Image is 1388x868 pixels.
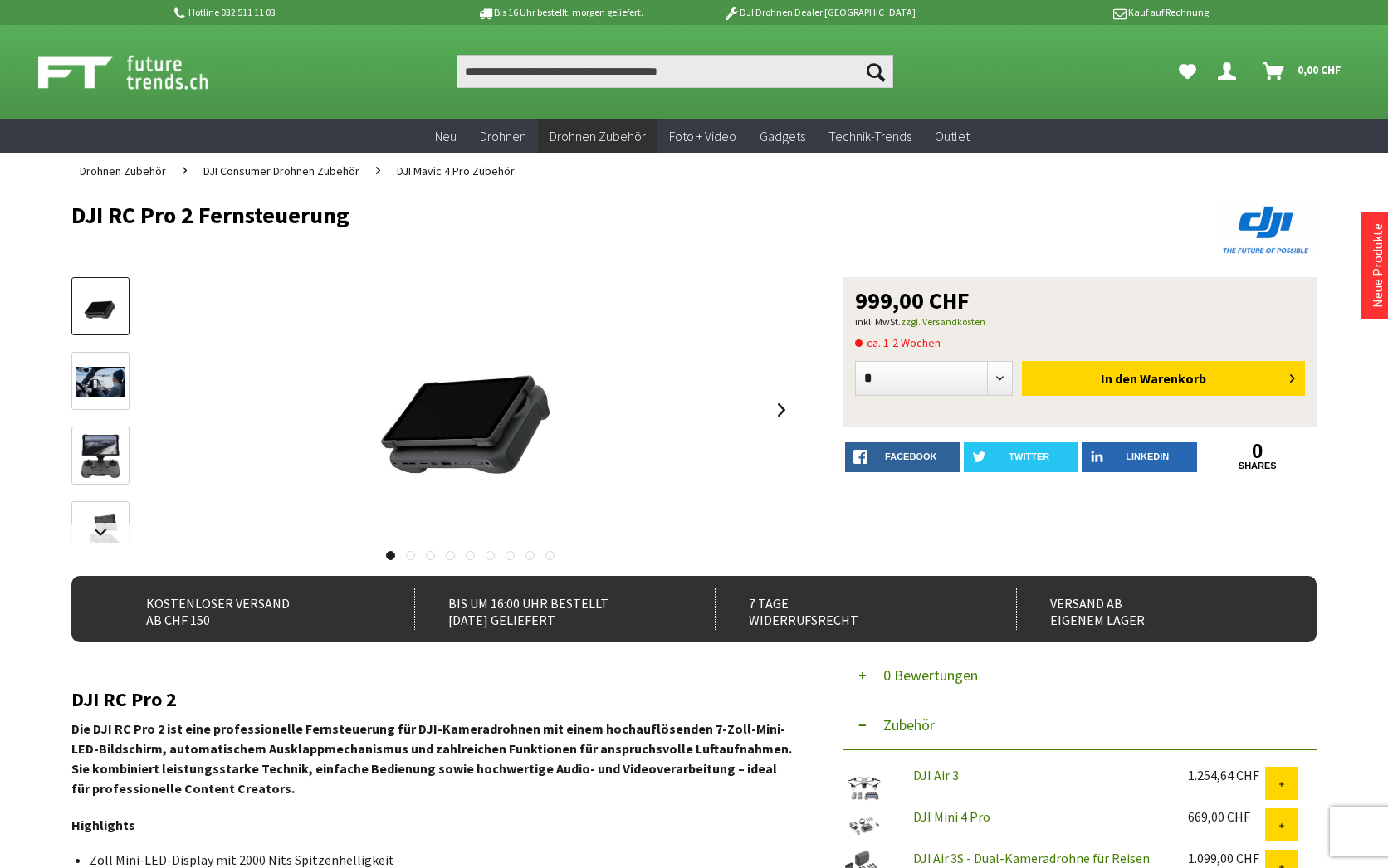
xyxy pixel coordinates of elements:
a: DJI Mini 4 Pro [913,808,990,825]
div: 1.099,00 CHF [1188,850,1265,866]
span: 999,00 CHF [855,289,970,312]
a: Drohnen Zubehör [538,119,657,154]
div: Bis um 16:00 Uhr bestellt [DATE] geliefert [414,588,679,630]
img: Vorschau: DJI RC Pro 2 Fernsteuerung [76,283,125,331]
span: Outlet [935,128,970,144]
a: Outlet [923,119,981,154]
a: Foto + Video [657,119,748,154]
a: DJI Air 3S - Dual-Kameradrohne für Reisen [913,850,1150,866]
a: facebook [845,442,960,472]
p: inkl. MwSt. [855,312,1305,332]
a: LinkedIn [1082,442,1197,472]
button: Suchen [858,55,893,88]
span: DJI Mavic 4 Pro Zubehör [397,163,515,178]
button: In den Warenkorb [1022,361,1305,396]
li: Zoll Mini-LED-Display mit 2000 Nits Spitzenhelligkeit [90,851,780,868]
a: Meine Favoriten [1171,55,1205,88]
span: twitter [1009,451,1049,461]
p: Kauf auf Rechnung [949,2,1208,22]
span: Neu [435,128,457,144]
p: DJI Drohnen Dealer [GEOGRAPHIC_DATA] [690,2,949,22]
span: Gadgets [760,128,805,144]
span: Warenkorb [1140,370,1206,387]
a: DJI Mavic 4 Pro Zubehör [389,153,523,189]
div: Versand ab eigenem Lager [1016,588,1281,630]
span: Drohnen [480,128,526,144]
a: Drohnen Zubehör [71,153,174,189]
a: DJI Air 3 [913,767,959,783]
a: 0 [1200,442,1316,461]
div: Kostenloser Versand ab CHF 150 [113,588,378,630]
a: Neue Produkte [1369,223,1386,308]
span: 0,00 CHF [1298,56,1342,83]
span: Technik-Trends [828,128,911,144]
button: Zubehör [843,700,1317,750]
img: Shop Futuretrends - zur Startseite wechseln [38,51,245,93]
a: Gadgets [748,119,817,154]
span: LinkedIn [1126,451,1169,461]
span: In den [1101,370,1137,387]
span: Drohnen Zubehör [550,128,646,144]
span: ca. 1-2 Wochen [855,333,941,353]
div: 669,00 CHF [1188,808,1265,825]
a: Drohnen [468,119,538,154]
img: DJI Air 3 [843,767,885,808]
strong: Highlights [71,817,135,833]
img: DJI Mini 4 Pro [843,808,885,841]
a: Hi, Philippe - Dein Konto [1211,55,1249,88]
button: 0 Bewertungen [843,651,1317,700]
a: twitter [964,442,1079,472]
div: 1.254,64 CHF [1188,767,1265,783]
a: zzgl. Versandkosten [901,315,985,328]
img: DJI RC Pro 2 Fernsteuerung [337,277,603,543]
span: facebook [885,451,936,461]
strong: Die DJI RC Pro 2 ist eine professionelle Fernsteuerung für DJI-Kameradrohnen mit einem hochauflös... [71,720,792,797]
img: DJI [1217,202,1317,257]
div: 7 Tage Widerrufsrecht [715,588,980,630]
p: Hotline 032 511 11 03 [171,2,430,22]
p: Bis 16 Uhr bestellt, morgen geliefert. [430,2,689,22]
span: DJI Consumer Drohnen Zubehör [203,163,359,178]
a: DJI Consumer Drohnen Zubehör [195,153,368,189]
span: Foto + Video [669,128,736,144]
span: Drohnen Zubehör [80,163,166,178]
a: Warenkorb [1256,55,1350,88]
h2: DJI RC Pro 2 [71,689,794,710]
a: shares [1200,461,1316,471]
input: Produkt, Marke, Kategorie, EAN, Artikelnummer… [457,55,893,88]
a: Neu [423,119,468,154]
a: Technik-Trends [817,119,923,154]
h1: DJI RC Pro 2 Fernsteuerung [71,202,1068,227]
